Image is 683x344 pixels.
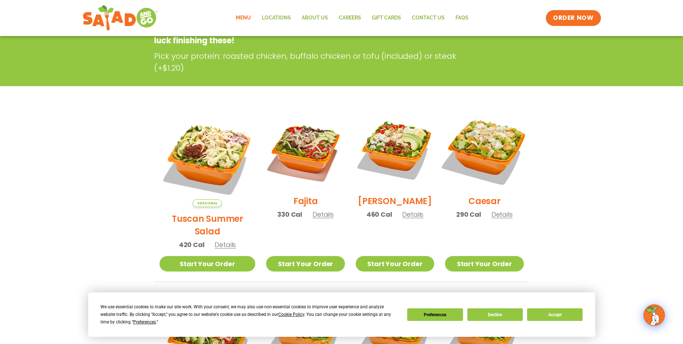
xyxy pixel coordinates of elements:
a: Locations [256,10,296,26]
a: Contact Us [406,10,450,26]
a: FAQs [450,10,474,26]
img: Product photo for Cobb Salad [356,111,434,189]
img: Product photo for Tuscan Summer Salad [159,111,256,207]
h2: Fajita [293,195,318,207]
h2: Caesar [468,195,500,207]
span: 420 Cal [179,240,205,250]
img: new-SAG-logo-768×292 [82,4,158,32]
span: Preferences [133,319,156,325]
a: Start Your Order [159,256,256,272]
a: Start Your Order [445,256,524,272]
button: Preferences [407,308,463,321]
span: 460 Cal [367,210,392,219]
nav: Menu [230,10,474,26]
button: Accept [527,308,583,321]
a: ORDER NOW [546,10,601,26]
button: Decline [467,308,523,321]
img: wpChatIcon [644,305,664,325]
span: 330 Cal [277,210,302,219]
span: Details [215,240,236,249]
h2: [PERSON_NAME] [358,195,432,207]
p: Pick your protein: roasted chicken, buffalo chicken or tofu (included) or steak (+$1.20) [154,50,475,74]
div: We use essential cookies to make our site work. With your consent, we may also use non-essential ... [100,303,399,326]
a: Careers [333,10,367,26]
span: Details [491,210,513,219]
a: About Us [296,10,333,26]
a: Start Your Order [356,256,434,272]
span: Seasonal [193,199,222,207]
span: 290 Cal [456,210,481,219]
span: Details [313,210,334,219]
h2: Tuscan Summer Salad [159,212,256,238]
span: Cookie Policy [278,312,304,317]
span: ORDER NOW [553,14,593,22]
img: Product photo for Caesar Salad [438,104,530,196]
div: Cookie Consent Prompt [88,292,595,337]
a: Menu [230,10,256,26]
a: Start Your Order [266,256,345,272]
img: Product photo for Fajita Salad [266,111,345,189]
span: Details [402,210,423,219]
a: GIFT CARDS [367,10,406,26]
